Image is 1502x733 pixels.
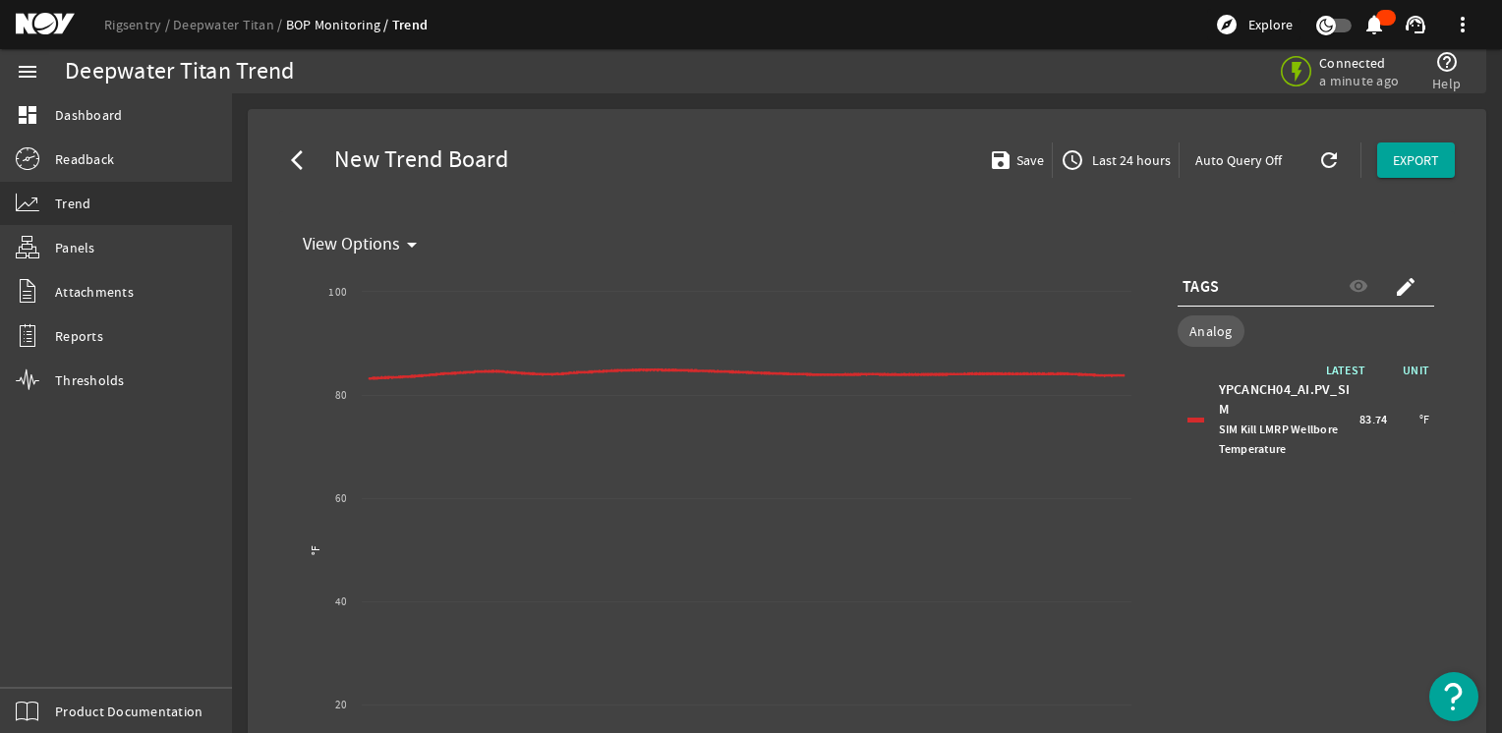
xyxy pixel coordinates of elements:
[309,544,323,555] text: °F
[1375,361,1434,380] span: UNIT
[295,227,435,262] button: View Options
[1429,672,1478,721] button: Open Resource Center
[1248,15,1293,34] span: Explore
[335,594,348,609] text: 40
[400,233,424,256] mat-icon: arrow_drop_down
[303,235,400,254] span: View Options
[1394,275,1417,299] mat-icon: create
[55,238,95,257] span: Panels
[335,698,348,712] text: 20
[1207,9,1300,40] button: Explore
[291,148,315,172] mat-icon: arrow_back_ios
[1219,422,1339,457] span: SIM Kill LMRP Wellbore Temperature
[335,388,348,403] text: 80
[286,16,392,33] a: BOP Monitoring
[55,282,134,302] span: Attachments
[1319,54,1403,72] span: Connected
[16,103,39,127] mat-icon: dashboard
[65,62,294,82] div: Deepwater Titan Trend
[173,16,286,33] a: Deepwater Titan
[16,60,39,84] mat-icon: menu
[1180,142,1298,178] button: Auto Query Off
[1432,74,1461,93] span: Help
[1219,380,1355,459] div: YPCANCH04_AI.PV_SIM
[104,16,173,33] a: Rigsentry
[55,326,103,346] span: Reports
[1012,150,1044,170] span: Save
[1088,150,1171,170] span: Last 24 hours
[335,491,348,506] text: 60
[55,370,125,390] span: Thresholds
[55,702,202,721] span: Product Documentation
[1404,13,1427,36] mat-icon: support_agent
[981,142,1053,178] button: Save
[1319,72,1403,89] span: a minute ago
[55,194,90,213] span: Trend
[1435,50,1459,74] mat-icon: help_outline
[326,150,508,170] span: New Trend Board
[1326,363,1376,378] span: LATEST
[1189,321,1233,341] span: Analog
[1362,13,1386,36] mat-icon: notifications
[55,149,114,169] span: Readback
[1419,410,1430,429] span: °F
[1377,142,1455,178] button: EXPORT
[1393,150,1439,170] span: EXPORT
[55,105,122,125] span: Dashboard
[1061,148,1084,172] mat-icon: access_time
[1359,410,1387,429] span: 83.74
[392,16,428,34] a: Trend
[1439,1,1486,48] button: more_vert
[1183,277,1219,297] span: TAGS
[1215,13,1239,36] mat-icon: explore
[1053,142,1179,178] button: Last 24 hours
[1195,150,1282,170] span: Auto Query Off
[1317,148,1333,172] mat-icon: refresh
[328,285,347,300] text: 100
[989,148,1005,172] mat-icon: save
